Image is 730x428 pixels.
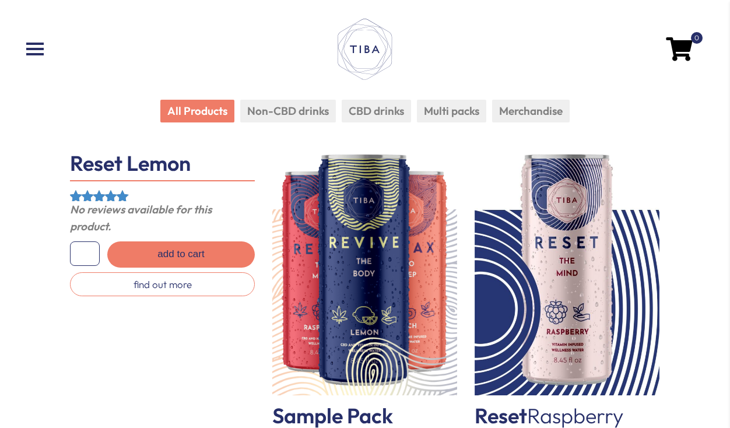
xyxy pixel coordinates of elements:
[666,41,692,55] a: 0
[70,190,130,240] span: Rated out of 5
[70,272,255,296] a: find out more
[492,100,570,122] li: Merchandise
[107,241,255,267] a: Add to cart: “Reset Lemon”
[160,100,234,122] li: All Products
[417,100,486,122] li: Multi packs
[240,100,336,122] li: Non-CBD drinks
[70,202,212,233] em: No reviews available for this product.
[272,149,457,395] a: Sample Pack
[691,32,703,44] span: 0
[475,149,659,395] a: Reset
[70,150,191,176] a: Reset Lemon
[70,190,130,201] div: Rated 5.00 out of 5
[342,100,411,122] li: CBD drinks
